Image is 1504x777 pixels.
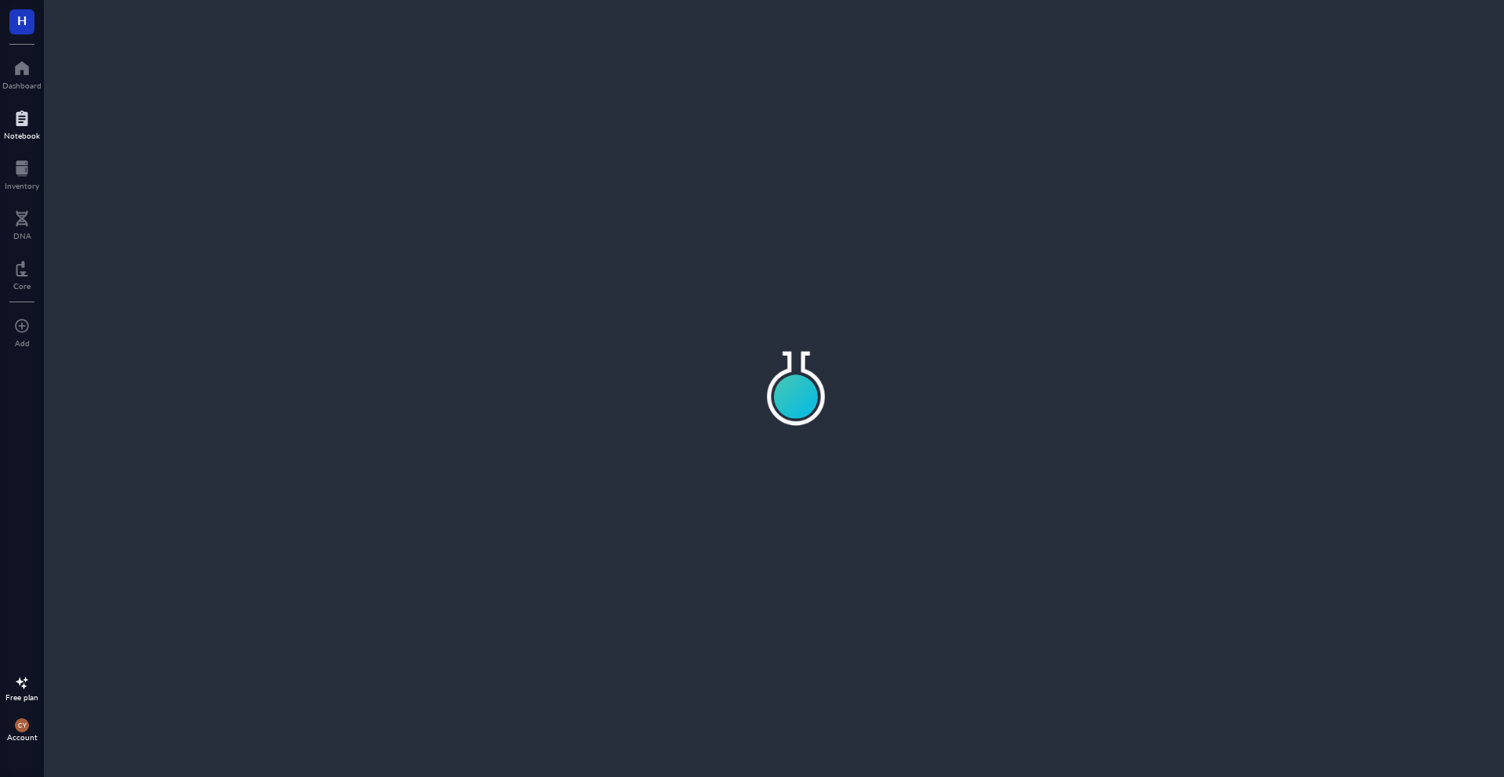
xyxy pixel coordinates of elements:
[7,732,38,742] div: Account
[17,10,27,30] span: H
[13,281,31,291] div: Core
[5,692,38,702] div: Free plan
[4,106,40,140] a: Notebook
[2,56,42,90] a: Dashboard
[13,206,31,240] a: DNA
[15,338,30,348] div: Add
[18,721,26,728] span: CY
[4,131,40,140] div: Notebook
[5,156,39,190] a: Inventory
[2,81,42,90] div: Dashboard
[13,231,31,240] div: DNA
[13,256,31,291] a: Core
[5,181,39,190] div: Inventory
